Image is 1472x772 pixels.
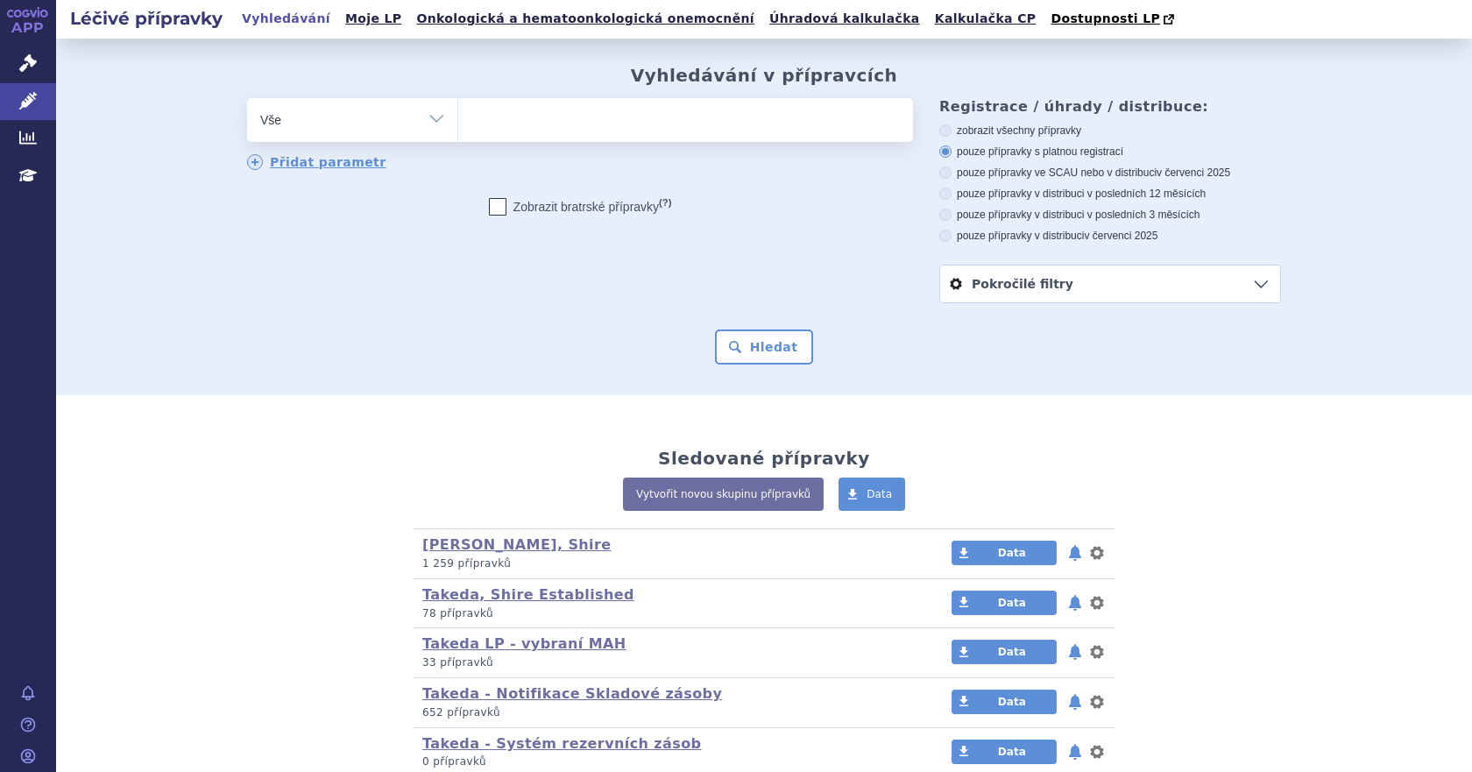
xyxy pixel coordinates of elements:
a: Takeda - Notifikace Skladové zásoby [422,685,722,702]
label: pouze přípravky v distribuci v posledních 3 měsících [939,208,1281,222]
a: Takeda LP - vybraní MAH [422,635,626,652]
a: Data [839,478,905,511]
a: Dostupnosti LP [1045,7,1183,32]
button: notifikace [1066,641,1084,662]
button: nastavení [1088,691,1106,712]
span: 33 přípravků [422,656,493,669]
h2: Vyhledávání v přípravcích [631,65,898,86]
span: Data [998,597,1026,609]
a: Takeda - Systém rezervních zásob [422,735,701,752]
button: nastavení [1088,641,1106,662]
button: nastavení [1088,741,1106,762]
a: Data [952,640,1057,664]
a: Úhradová kalkulačka [764,7,925,31]
a: Takeda, Shire Established [422,586,634,603]
button: notifikace [1066,741,1084,762]
span: 1 259 přípravků [422,557,511,570]
a: [PERSON_NAME], Shire [422,536,612,553]
label: Zobrazit bratrské přípravky [489,198,672,216]
button: notifikace [1066,542,1084,563]
span: 0 přípravků [422,755,486,768]
span: v červenci 2025 [1157,166,1230,179]
h2: Léčivé přípravky [56,6,237,31]
h3: Registrace / úhrady / distribuce: [939,98,1281,115]
abbr: (?) [659,197,671,209]
a: Pokročilé filtry [940,266,1280,302]
a: Data [952,690,1057,714]
a: Data [952,541,1057,565]
label: pouze přípravky ve SCAU nebo v distribuci [939,166,1281,180]
button: nastavení [1088,542,1106,563]
button: Hledat [715,329,814,365]
label: pouze přípravky s platnou registrací [939,145,1281,159]
span: Data [998,547,1026,559]
a: Data [952,591,1057,615]
a: Kalkulačka CP [930,7,1042,31]
button: notifikace [1066,691,1084,712]
a: Data [952,740,1057,764]
span: 78 přípravků [422,607,493,620]
h2: Sledované přípravky [658,448,870,469]
span: 652 přípravků [422,706,500,719]
label: zobrazit všechny přípravky [939,124,1281,138]
a: Vytvořit novou skupinu přípravků [623,478,824,511]
span: Data [998,746,1026,758]
label: pouze přípravky v distribuci v posledních 12 měsících [939,187,1281,201]
a: Moje LP [340,7,407,31]
span: Dostupnosti LP [1051,11,1160,25]
span: Data [998,646,1026,658]
button: notifikace [1066,592,1084,613]
a: Vyhledávání [237,7,336,31]
button: nastavení [1088,592,1106,613]
span: v červenci 2025 [1084,230,1157,242]
label: pouze přípravky v distribuci [939,229,1281,243]
a: Přidat parametr [247,154,386,170]
a: Onkologická a hematoonkologická onemocnění [411,7,760,31]
span: Data [867,488,892,500]
span: Data [998,696,1026,708]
